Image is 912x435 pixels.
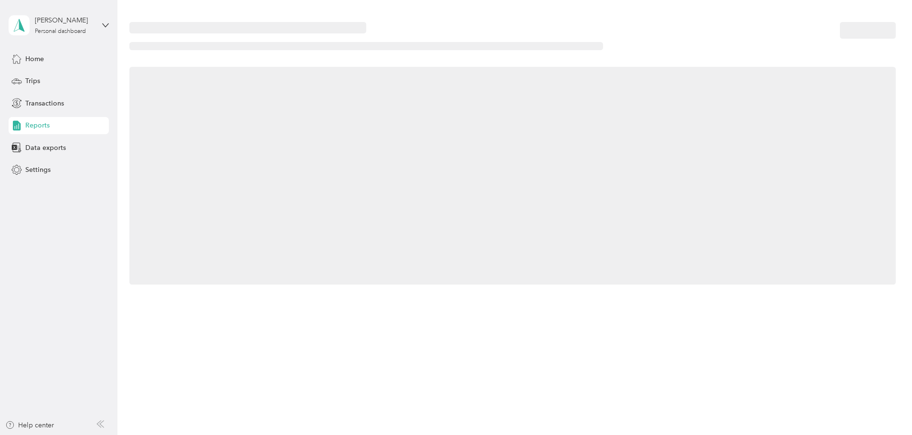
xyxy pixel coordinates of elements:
span: Trips [25,76,40,86]
span: Home [25,54,44,64]
div: Personal dashboard [35,29,86,34]
span: Transactions [25,98,64,108]
span: Settings [25,165,51,175]
iframe: Everlance-gr Chat Button Frame [859,382,912,435]
div: [PERSON_NAME] [35,15,95,25]
button: Help center [5,420,54,430]
span: Reports [25,120,50,130]
span: Data exports [25,143,66,153]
